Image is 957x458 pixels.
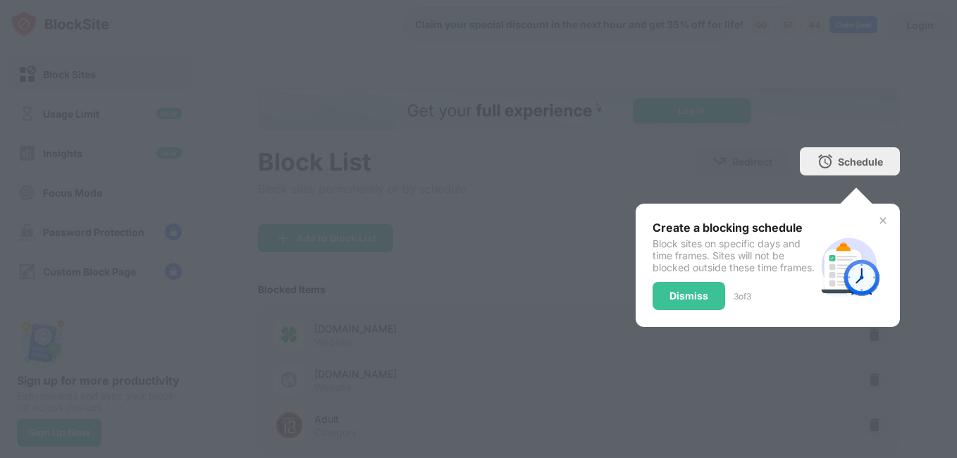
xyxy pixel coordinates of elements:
div: Dismiss [669,290,708,302]
img: schedule.svg [815,232,883,299]
div: 3 of 3 [734,291,751,302]
div: Block sites on specific days and time frames. Sites will not be blocked outside these time frames. [653,237,815,273]
img: x-button.svg [877,215,889,226]
div: Create a blocking schedule [653,221,815,235]
div: Schedule [838,156,883,168]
